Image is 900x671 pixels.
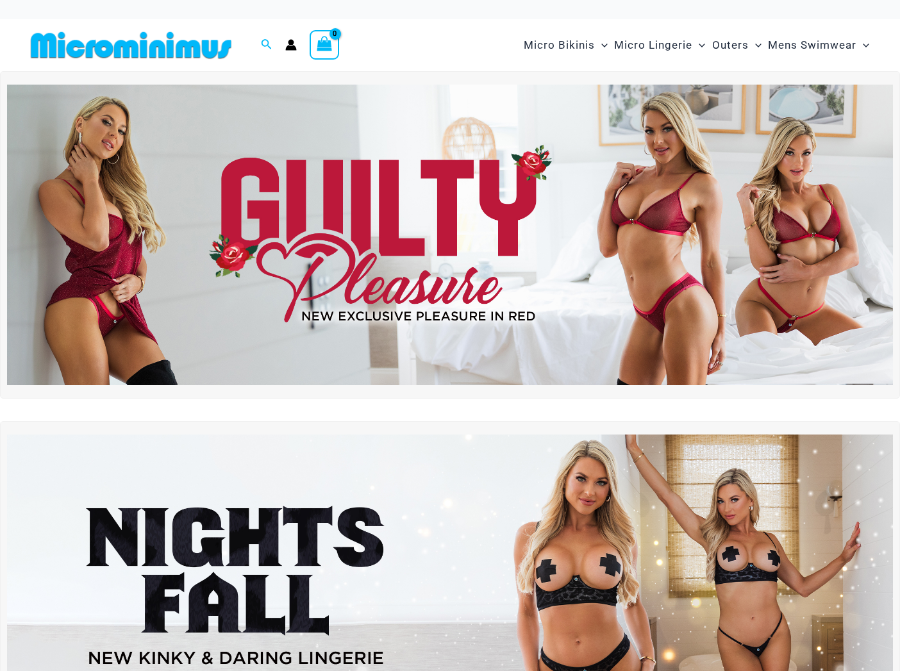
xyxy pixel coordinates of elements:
[26,31,237,60] img: MM SHOP LOGO FLAT
[595,29,608,62] span: Menu Toggle
[765,26,872,65] a: Mens SwimwearMenu ToggleMenu Toggle
[519,24,874,67] nav: Site Navigation
[7,85,893,386] img: Guilty Pleasures Red Lingerie
[712,29,749,62] span: Outers
[521,26,611,65] a: Micro BikinisMenu ToggleMenu Toggle
[709,26,765,65] a: OutersMenu ToggleMenu Toggle
[614,29,692,62] span: Micro Lingerie
[310,30,339,60] a: View Shopping Cart, empty
[749,29,762,62] span: Menu Toggle
[524,29,595,62] span: Micro Bikinis
[285,39,297,51] a: Account icon link
[692,29,705,62] span: Menu Toggle
[768,29,856,62] span: Mens Swimwear
[261,37,272,53] a: Search icon link
[856,29,869,62] span: Menu Toggle
[611,26,708,65] a: Micro LingerieMenu ToggleMenu Toggle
